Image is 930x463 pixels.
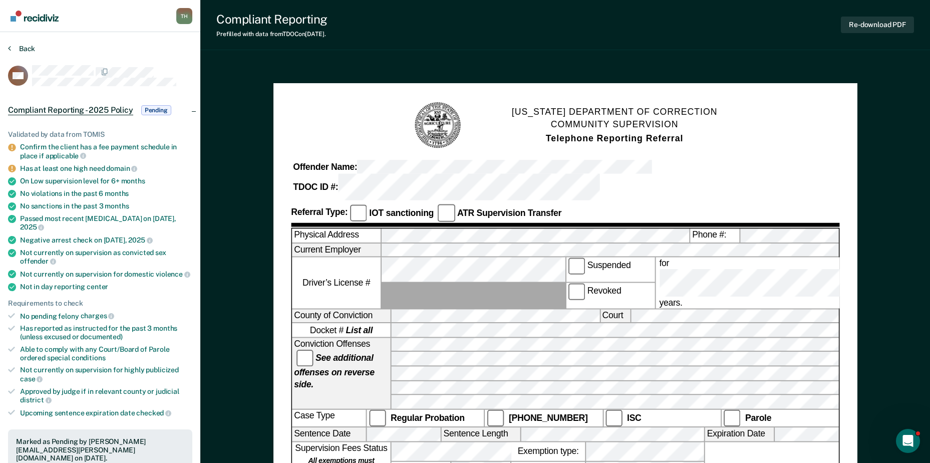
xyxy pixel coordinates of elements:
span: Compliant Reporting - 2025 Policy [8,105,133,115]
label: Exemption type: [511,442,585,460]
strong: See additional offenses on reverse side. [294,353,375,389]
span: checked [136,409,171,417]
div: Has reported as instructed for the past 3 months (unless excused or [20,324,192,341]
input: Regular Probation [369,409,386,427]
label: Expiration Date [705,428,773,441]
img: Recidiviz [11,11,59,22]
div: Has at least one high need domain [20,164,192,173]
input: Parole [723,409,741,427]
h1: [US_STATE] DEPARTMENT OF CORRECTION COMMUNITY SUPERVISION [512,106,718,145]
strong: Referral Type: [291,208,348,218]
div: Conviction Offenses [292,338,390,408]
strong: ATR Supervision Transfer [457,208,561,218]
span: center [87,283,108,291]
div: On Low supervision level for 6+ [20,177,192,185]
div: Prefilled with data from TDOC on [DATE] . [216,31,328,38]
span: months [105,202,129,210]
div: Marked as Pending by [PERSON_NAME][EMAIL_ADDRESS][PERSON_NAME][DOMAIN_NAME] on [DATE]. [16,437,184,462]
input: Suspended [568,258,585,275]
strong: [PHONE_NUMBER] [509,413,588,423]
strong: Offender Name: [293,162,357,172]
div: Compliant Reporting [216,12,328,27]
label: Suspended [566,258,655,282]
div: T H [176,8,192,24]
input: See additional offenses on reverse side. [296,350,314,367]
div: No violations in the past 6 [20,189,192,198]
label: Revoked [566,283,655,308]
strong: ISC [627,413,642,423]
button: Re-download PDF [841,17,914,33]
strong: List all [346,325,372,335]
div: Confirm the client has a fee payment schedule in place if applicable [20,143,192,160]
input: ISC [605,409,623,427]
div: Requirements to check [8,299,192,308]
div: No sanctions in the past 3 [20,202,192,210]
span: offender [20,257,56,265]
strong: TDOC ID #: [293,182,338,192]
div: Passed most recent [MEDICAL_DATA] on [DATE], [20,214,192,232]
img: TN Seal [413,101,462,150]
label: Physical Address [292,229,381,243]
div: Validated by data from TOMIS [8,130,192,139]
div: Able to comply with any Court/Board of Parole ordered special [20,345,192,362]
div: Not currently on supervision for domestic [20,270,192,279]
label: Phone #: [690,229,739,243]
div: Case Type [292,409,366,427]
label: County of Conviction [292,309,390,323]
span: case [20,375,43,383]
span: district [20,396,52,404]
label: Driver’s License # [292,258,381,308]
span: months [121,177,145,185]
button: Profile dropdown button [176,8,192,24]
strong: Parole [745,413,771,423]
iframe: Intercom live chat [896,429,920,453]
span: Pending [141,105,171,115]
span: months [105,189,129,197]
label: Court [600,309,630,323]
span: violence [156,270,190,278]
span: 2025 [128,236,152,244]
input: for years. [659,270,920,297]
span: 2025 [20,223,44,231]
span: charges [81,312,115,320]
div: Not in day reporting [20,283,192,291]
span: Docket # [309,324,372,336]
div: Approved by judge if in relevant county or judicial [20,387,192,404]
span: documented) [80,333,122,341]
label: Sentence Date [292,428,366,441]
strong: Regular Probation [391,413,465,423]
label: Sentence Length [441,428,520,441]
label: for years. [657,258,922,308]
strong: Telephone Reporting Referral [546,133,684,143]
div: Not currently on supervision as convicted sex [20,249,192,266]
input: IOT sanctioning [350,204,367,222]
button: Back [8,44,35,53]
div: Negative arrest check on [DATE], [20,236,192,245]
strong: IOT sanctioning [369,208,434,218]
input: [PHONE_NUMBER] [487,409,504,427]
div: Upcoming sentence expiration date [20,408,192,417]
input: ATR Supervision Transfer [438,204,455,222]
input: Revoked [568,283,585,301]
div: No pending felony [20,312,192,321]
div: Not currently on supervision for highly publicized [20,366,192,383]
span: conditions [72,354,106,362]
label: Current Employer [292,243,381,257]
